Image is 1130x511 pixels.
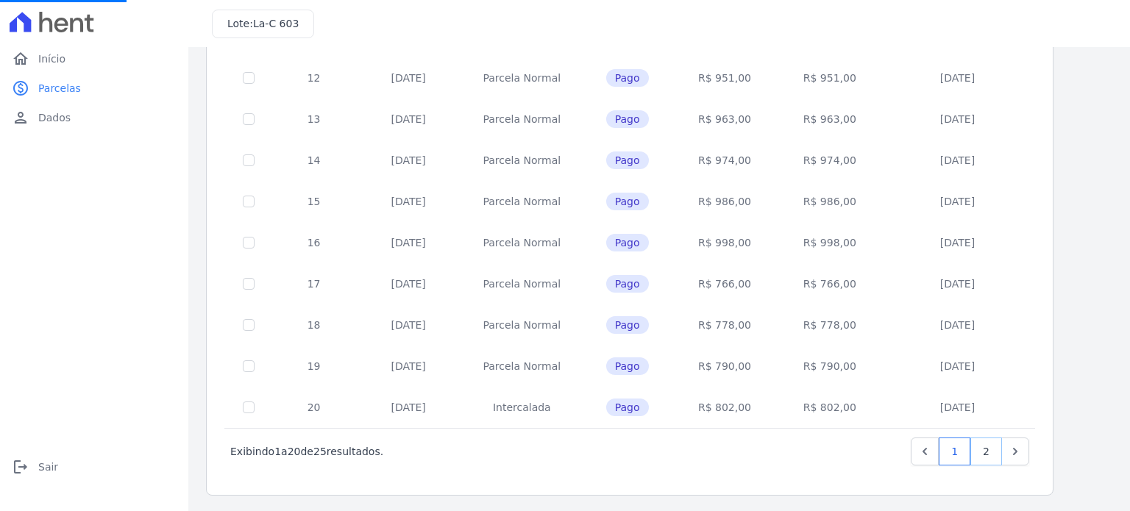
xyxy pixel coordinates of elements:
[272,346,355,387] td: 19
[882,222,1033,263] td: [DATE]
[243,154,255,166] input: Só é possível selecionar pagamentos em aberto
[606,234,649,251] span: Pago
[38,81,81,96] span: Parcelas
[355,99,461,140] td: [DATE]
[672,304,778,346] td: R$ 778,00
[288,446,301,457] span: 20
[355,181,461,222] td: [DATE]
[243,278,255,290] input: Só é possível selecionar pagamentos em aberto
[313,446,327,457] span: 25
[777,387,882,428] td: R$ 802,00
[672,222,778,263] td: R$ 998,00
[355,263,461,304] td: [DATE]
[243,360,255,372] input: Só é possível selecionar pagamentos em aberto
[6,452,182,482] a: logoutSair
[777,263,882,304] td: R$ 766,00
[272,387,355,428] td: 20
[38,110,71,125] span: Dados
[6,74,182,103] a: paidParcelas
[606,357,649,375] span: Pago
[243,237,255,249] input: Só é possível selecionar pagamentos em aberto
[777,99,882,140] td: R$ 963,00
[355,140,461,181] td: [DATE]
[672,99,778,140] td: R$ 963,00
[12,458,29,476] i: logout
[672,57,778,99] td: R$ 951,00
[272,140,355,181] td: 14
[882,57,1033,99] td: [DATE]
[882,304,1033,346] td: [DATE]
[227,16,299,32] h3: Lote:
[243,72,255,84] input: Só é possível selecionar pagamentos em aberto
[272,222,355,263] td: 16
[230,444,383,459] p: Exibindo a de resultados.
[606,110,649,128] span: Pago
[12,79,29,97] i: paid
[461,140,583,181] td: Parcela Normal
[777,57,882,99] td: R$ 951,00
[461,181,583,222] td: Parcela Normal
[272,181,355,222] td: 15
[355,222,461,263] td: [DATE]
[672,263,778,304] td: R$ 766,00
[243,196,255,207] input: Só é possível selecionar pagamentos em aberto
[606,275,649,293] span: Pago
[777,346,882,387] td: R$ 790,00
[777,222,882,263] td: R$ 998,00
[882,99,1033,140] td: [DATE]
[243,319,255,331] input: Só é possível selecionar pagamentos em aberto
[970,437,1002,465] a: 2
[461,304,583,346] td: Parcela Normal
[272,304,355,346] td: 18
[672,346,778,387] td: R$ 790,00
[461,346,583,387] td: Parcela Normal
[939,437,970,465] a: 1
[672,140,778,181] td: R$ 974,00
[355,304,461,346] td: [DATE]
[355,57,461,99] td: [DATE]
[461,99,583,140] td: Parcela Normal
[606,151,649,169] span: Pago
[38,51,65,66] span: Início
[606,193,649,210] span: Pago
[882,140,1033,181] td: [DATE]
[606,69,649,87] span: Pago
[882,263,1033,304] td: [DATE]
[606,316,649,334] span: Pago
[272,57,355,99] td: 12
[882,346,1033,387] td: [DATE]
[461,387,583,428] td: Intercalada
[672,387,778,428] td: R$ 802,00
[272,99,355,140] td: 13
[777,304,882,346] td: R$ 778,00
[777,140,882,181] td: R$ 974,00
[12,50,29,68] i: home
[606,399,649,416] span: Pago
[355,346,461,387] td: [DATE]
[274,446,281,457] span: 1
[882,387,1033,428] td: [DATE]
[882,181,1033,222] td: [DATE]
[12,109,29,126] i: person
[1001,437,1029,465] a: Next
[6,103,182,132] a: personDados
[38,460,58,474] span: Sair
[461,57,583,99] td: Parcela Normal
[911,437,939,465] a: Previous
[243,401,255,413] input: Só é possível selecionar pagamentos em aberto
[272,263,355,304] td: 17
[672,181,778,222] td: R$ 986,00
[777,181,882,222] td: R$ 986,00
[355,387,461,428] td: [DATE]
[461,263,583,304] td: Parcela Normal
[243,113,255,125] input: Só é possível selecionar pagamentos em aberto
[253,18,299,29] span: La-C 603
[6,44,182,74] a: homeInício
[461,222,583,263] td: Parcela Normal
